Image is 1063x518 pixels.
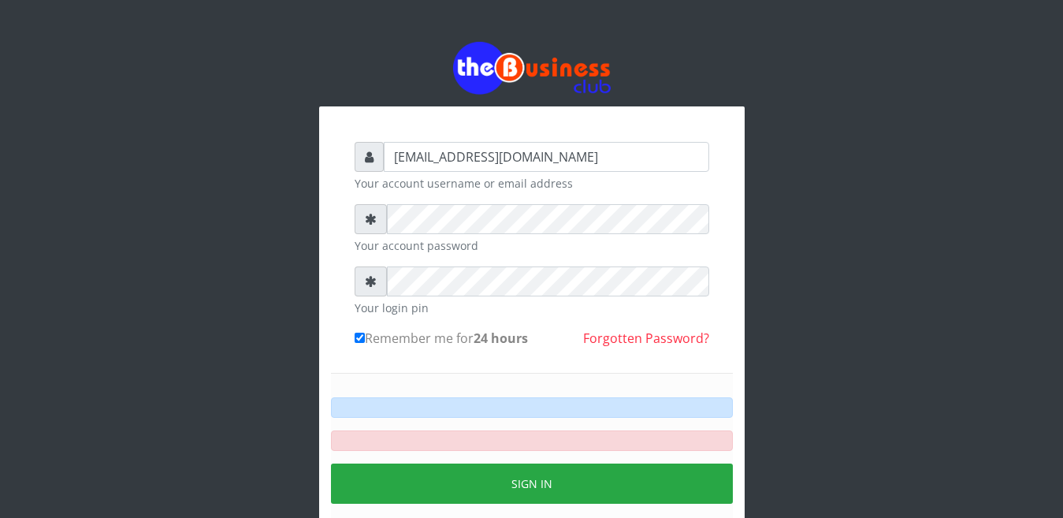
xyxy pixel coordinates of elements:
[355,300,709,316] small: Your login pin
[474,330,528,347] b: 24 hours
[583,330,709,347] a: Forgotten Password?
[355,329,528,348] label: Remember me for
[384,142,709,172] input: Username or email address
[355,175,709,192] small: Your account username or email address
[355,237,709,254] small: Your account password
[331,464,733,504] button: Sign in
[355,333,365,343] input: Remember me for24 hours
